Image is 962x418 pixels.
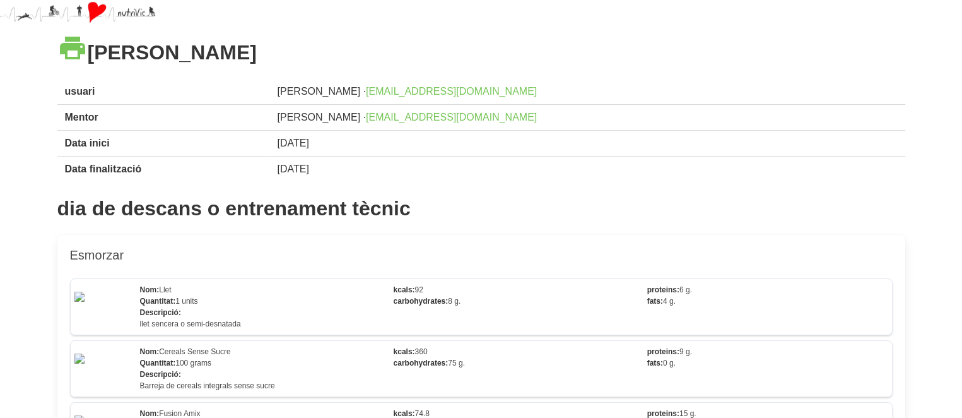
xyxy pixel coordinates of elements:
[394,346,632,357] li: 360
[140,347,160,356] strong: Nom:
[394,357,632,369] li: 75 g.
[270,131,905,157] td: [DATE]
[647,284,886,296] li: 6 g.
[647,409,679,418] strong: proteins:
[140,409,160,418] strong: Nom:
[140,359,176,367] strong: Quantitat:
[647,347,679,356] strong: proteins:
[140,318,378,330] div: llet sencera o semi-desnatada
[366,86,537,97] a: [EMAIL_ADDRESS][DOMAIN_NAME]
[647,359,663,367] strong: fats:
[394,285,415,294] strong: kcals:
[65,164,142,174] strong: Data finalització
[57,33,905,64] h1: [PERSON_NAME]
[57,197,905,220] h1: dia de descans o entrenament tècnic
[140,346,378,357] li: Cereals Sense Sucre
[394,409,415,418] strong: kcals:
[140,357,378,369] li: 100 grams
[65,112,98,122] strong: Mentor
[140,284,378,296] li: Llet
[647,357,886,369] li: 0 g.
[74,292,85,302] img: 8ea60705-12ae-42e8-83e1-4ba62b1261d5%2Ffoods%2F88553-llet-jpg.jpg
[394,359,449,367] strong: carbohydrates:
[647,285,679,294] strong: proteins:
[65,86,95,97] strong: usuari
[74,354,85,364] img: 8ea60705-12ae-42e8-83e1-4ba62b1261d5%2Ffoods%2F16746-cereals-jpg.jpg
[140,370,181,379] strong: Descripció:
[647,296,886,307] li: 4 g.
[270,157,905,182] td: [DATE]
[70,248,893,263] h2: Esmorzar
[140,285,160,294] strong: Nom:
[65,138,110,148] strong: Data inici
[270,79,905,105] td: [PERSON_NAME] ·
[366,112,537,122] a: [EMAIL_ADDRESS][DOMAIN_NAME]
[394,297,449,306] strong: carbohydrates:
[270,105,905,131] td: [PERSON_NAME] ·
[647,297,663,306] strong: fats:
[394,284,632,296] li: 92
[140,296,378,307] li: 1 units
[140,380,378,391] div: Barreja de cereals integrals sense sucre
[140,308,181,317] strong: Descripció:
[394,347,415,356] strong: kcals:
[647,346,886,357] li: 9 g.
[394,296,632,307] li: 8 g.
[140,297,176,306] strong: Quantitat:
